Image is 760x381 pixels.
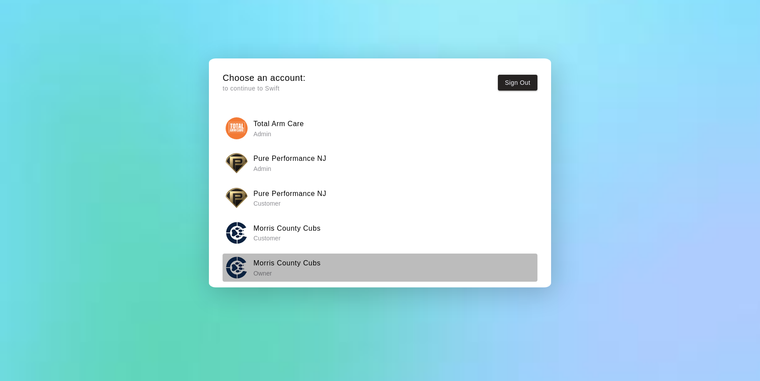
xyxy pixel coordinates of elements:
img: Morris County Cubs [226,257,248,279]
img: Pure Performance NJ [226,152,248,174]
p: Owner [253,269,321,278]
button: Morris County CubsMorris County Cubs Owner [223,254,537,281]
p: to continue to Swift [223,84,306,93]
img: Total Arm Care [226,117,248,139]
img: Morris County Cubs [226,222,248,244]
h6: Morris County Cubs [253,223,321,234]
button: Morris County CubsMorris County Cubs Customer [223,219,537,247]
p: Admin [253,130,304,138]
p: Customer [253,234,321,243]
p: Admin [253,164,326,173]
button: Pure Performance NJPure Performance NJ Admin [223,149,537,177]
button: Total Arm CareTotal Arm Care Admin [223,114,537,142]
h6: Total Arm Care [253,118,304,130]
h6: Morris County Cubs [253,258,321,269]
button: Pure Performance NJPure Performance NJ Customer [223,184,537,212]
h6: Pure Performance NJ [253,153,326,164]
img: Pure Performance NJ [226,187,248,209]
h5: Choose an account: [223,72,306,84]
button: Sign Out [498,75,537,91]
h6: Pure Performance NJ [253,188,326,200]
p: Customer [253,199,326,208]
